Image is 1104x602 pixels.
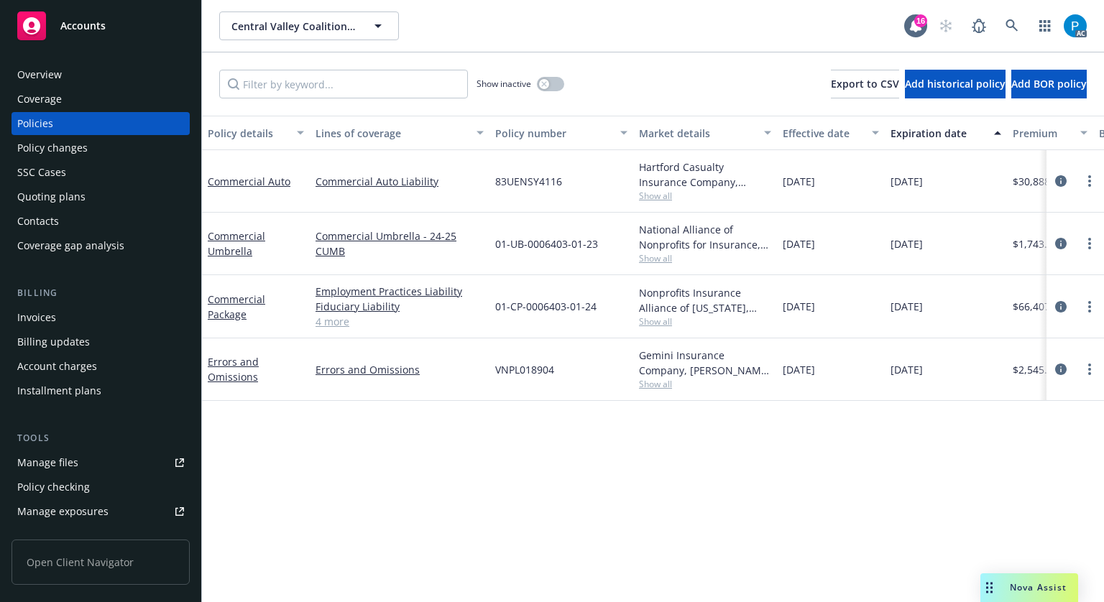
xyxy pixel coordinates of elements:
a: Commercial Auto [208,175,290,188]
span: Export to CSV [831,77,899,91]
div: Gemini Insurance Company, [PERSON_NAME] Corporation, CRC Group [639,348,771,378]
a: more [1081,361,1098,378]
button: Add BOR policy [1011,70,1087,98]
a: Switch app [1031,11,1059,40]
div: Market details [639,126,755,141]
a: Policies [11,112,190,135]
a: Coverage [11,88,190,111]
div: Coverage [17,88,62,111]
a: circleInformation [1052,172,1069,190]
a: Installment plans [11,379,190,402]
div: Manage files [17,451,78,474]
a: circleInformation [1052,361,1069,378]
a: Policy checking [11,476,190,499]
span: [DATE] [891,236,923,251]
a: Coverage gap analysis [11,234,190,257]
button: Lines of coverage [310,116,489,150]
button: Expiration date [885,116,1007,150]
a: Search [998,11,1026,40]
div: Tools [11,431,190,445]
span: VNPL018904 [495,362,554,377]
a: Start snowing [931,11,960,40]
span: Show all [639,190,771,202]
button: Policy number [489,116,633,150]
img: photo [1064,14,1087,37]
a: Account charges [11,355,190,378]
a: more [1081,235,1098,252]
span: 01-CP-0006403-01-24 [495,299,597,314]
button: Premium [1007,116,1093,150]
a: circleInformation [1052,298,1069,315]
div: Installment plans [17,379,101,402]
span: Add BOR policy [1011,77,1087,91]
a: Errors and Omissions [208,355,259,384]
div: Policy number [495,126,612,141]
span: Central Valley Coalition for Affordable Housing [231,19,356,34]
a: SSC Cases [11,161,190,184]
div: 16 [914,14,927,27]
div: Effective date [783,126,863,141]
button: Add historical policy [905,70,1006,98]
span: [DATE] [783,299,815,314]
span: Nova Assist [1010,581,1067,593]
span: [DATE] [783,174,815,189]
a: Manage exposures [11,500,190,523]
div: Hartford Casualty Insurance Company, Hartford Insurance Group, Amwins [639,159,771,190]
span: Add historical policy [905,77,1006,91]
span: Accounts [60,20,106,32]
span: [DATE] [783,236,815,251]
span: 01-UB-0006403-01-23 [495,236,598,251]
div: Contacts [17,210,59,233]
a: Fiduciary Liability [316,299,484,314]
span: $30,888.00 [1013,174,1064,189]
span: Open Client Navigator [11,540,190,585]
button: Effective date [777,116,885,150]
span: [DATE] [891,174,923,189]
a: 4 more [316,314,484,329]
span: [DATE] [891,299,923,314]
a: Policy changes [11,136,190,159]
a: Manage certificates [11,524,190,547]
span: Show all [639,252,771,264]
span: $66,407.00 [1013,299,1064,314]
div: Overview [17,63,62,86]
a: circleInformation [1052,235,1069,252]
a: Employment Practices Liability [316,284,484,299]
span: Show inactive [477,78,531,90]
a: Commercial Umbrella [208,229,265,258]
div: National Alliance of Nonprofits for Insurance, Inc., Nonprofits Insurance Alliance of [US_STATE],... [639,222,771,252]
span: [DATE] [891,362,923,377]
div: Expiration date [891,126,985,141]
div: Manage certificates [17,524,111,547]
div: Policy checking [17,476,90,499]
button: Policy details [202,116,310,150]
button: Central Valley Coalition for Affordable Housing [219,11,399,40]
div: Premium [1013,126,1072,141]
input: Filter by keyword... [219,70,468,98]
button: Market details [633,116,777,150]
a: Quoting plans [11,185,190,208]
a: Commercial Package [208,292,265,321]
div: Policies [17,112,53,135]
a: Overview [11,63,190,86]
div: Account charges [17,355,97,378]
a: more [1081,172,1098,190]
button: Export to CSV [831,70,899,98]
span: 83UENSY4116 [495,174,562,189]
a: Contacts [11,210,190,233]
a: Manage files [11,451,190,474]
div: SSC Cases [17,161,66,184]
div: Policy changes [17,136,88,159]
div: Drag to move [980,573,998,602]
div: Manage exposures [17,500,109,523]
div: Billing [11,286,190,300]
div: Quoting plans [17,185,86,208]
a: Commercial Umbrella - 24-25 CUMB [316,228,484,259]
a: Billing updates [11,330,190,353]
a: Report a Bug [965,11,993,40]
a: Accounts [11,6,190,46]
span: Show all [639,315,771,328]
div: Nonprofits Insurance Alliance of [US_STATE], Inc., Nonprofits Insurance Alliance of [US_STATE], I... [639,285,771,315]
a: Errors and Omissions [316,362,484,377]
